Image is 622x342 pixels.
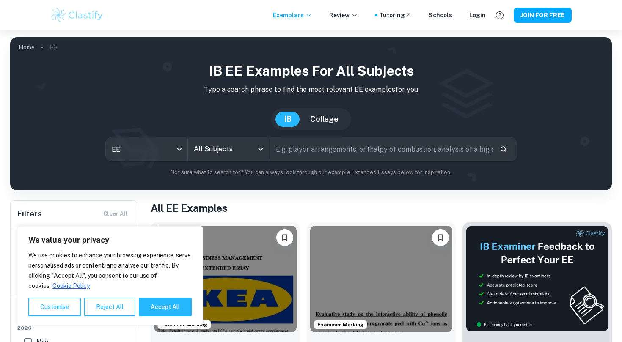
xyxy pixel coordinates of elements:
[50,43,58,52] p: EE
[496,142,511,156] button: Search
[379,11,412,20] a: Tutoring
[17,168,605,177] p: Not sure what to search for? You can always look through our example Extended Essays below for in...
[493,8,507,22] button: Help and Feedback
[84,298,135,316] button: Reject All
[275,112,300,127] button: IB
[273,11,312,20] p: Exemplars
[52,282,90,290] a: Cookie Policy
[151,200,612,216] h1: All EE Examples
[429,11,452,20] a: Schools
[329,11,358,20] p: Review
[466,226,608,332] img: Thumbnail
[106,137,187,161] div: EE
[28,235,192,245] p: We value your privacy
[139,298,192,316] button: Accept All
[17,324,131,332] span: 2026
[28,250,192,291] p: We use cookies to enhance your browsing experience, serve personalised ads or content, and analys...
[19,41,35,53] a: Home
[314,321,367,328] span: Examiner Marking
[10,37,612,190] img: profile cover
[302,112,347,127] button: College
[17,208,42,220] h6: Filters
[50,7,104,24] img: Clastify logo
[270,137,493,161] input: E.g. player arrangements, enthalpy of combustion, analysis of a big city...
[514,8,572,23] button: JOIN FOR FREE
[17,226,203,325] div: We value your privacy
[255,143,267,155] button: Open
[17,85,605,95] p: Type a search phrase to find the most relevant EE examples for you
[276,229,293,246] button: Please log in to bookmark exemplars
[154,226,297,332] img: Business and Management EE example thumbnail: To what extent have IKEA's in-store reta
[28,298,81,316] button: Customise
[469,11,486,20] a: Login
[432,229,449,246] button: Please log in to bookmark exemplars
[17,61,605,81] h1: IB EE examples for all subjects
[310,226,453,332] img: Chemistry EE example thumbnail: How do phenolic acid derivatives obtaine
